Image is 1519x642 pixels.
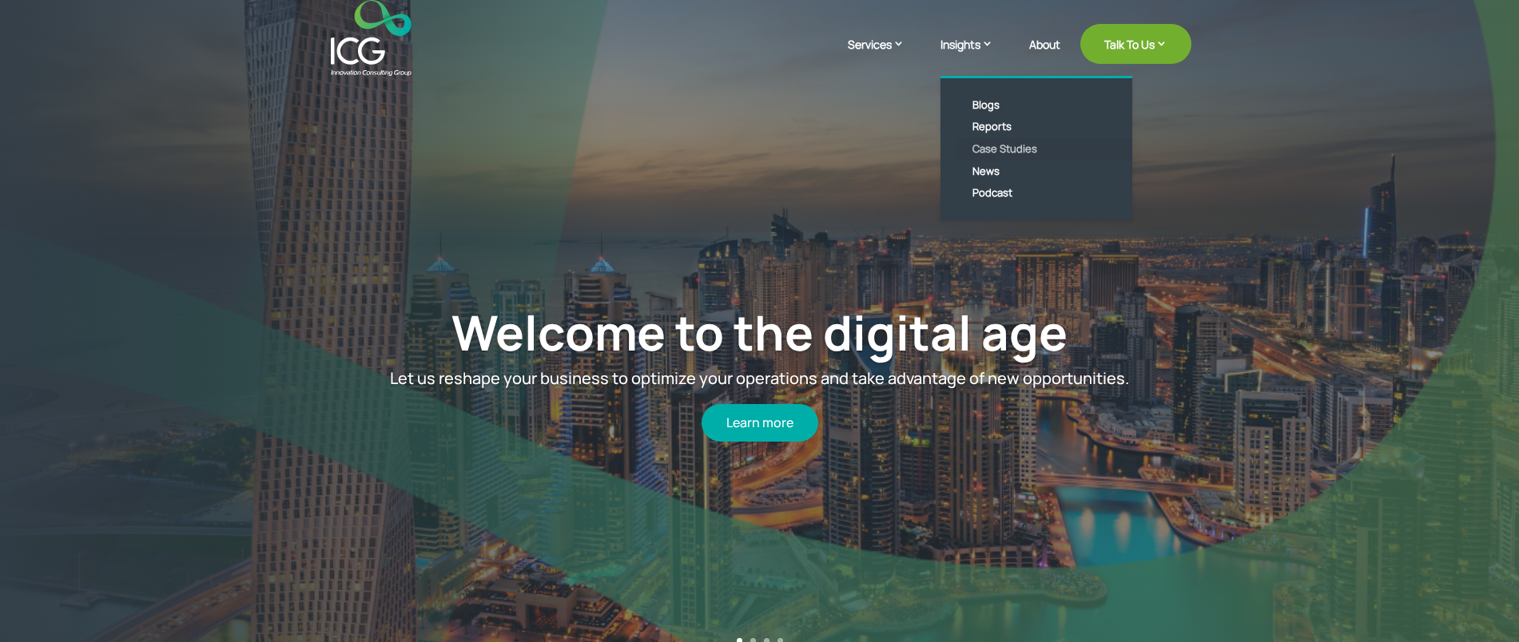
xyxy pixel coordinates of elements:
span: Let us reshape your business to optimize your operations and take advantage of new opportunities. [390,367,1129,389]
a: Podcast [956,182,1140,204]
a: Insights [940,36,1009,76]
a: Case Studies [956,138,1140,160]
a: Learn more [702,404,818,442]
a: Blogs [956,94,1140,117]
a: Services [848,36,921,76]
a: About [1029,38,1060,76]
a: Talk To Us [1080,24,1191,64]
a: Reports [956,116,1140,138]
iframe: Chat Widget [1253,470,1519,642]
a: Welcome to the digital age [451,299,1068,365]
a: News [956,160,1140,183]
